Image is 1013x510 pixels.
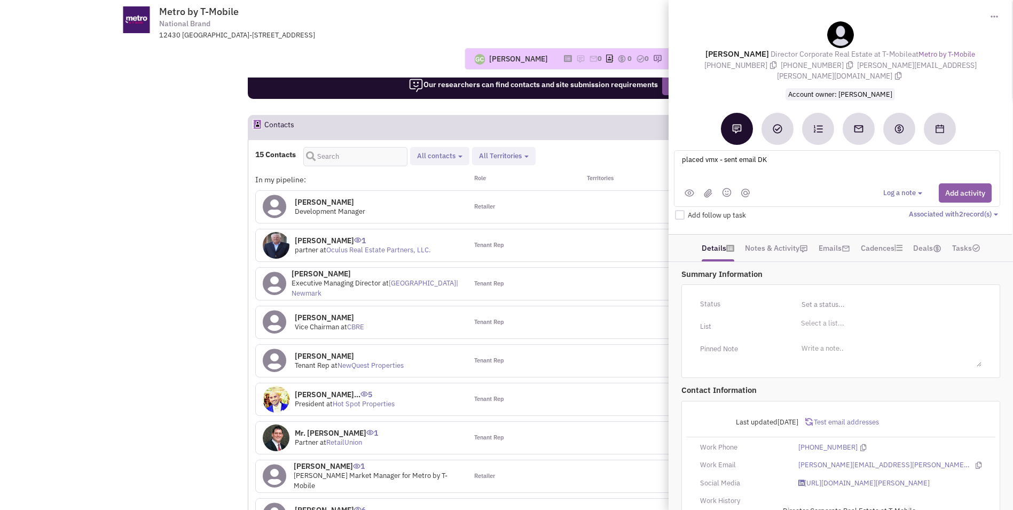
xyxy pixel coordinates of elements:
span: Tenant Rep [474,357,504,365]
img: public.png [685,189,694,197]
img: emoji.png [722,188,732,197]
span: Tenant Rep at [295,361,404,370]
a: [GEOGRAPHIC_DATA]| Newmark [292,279,458,298]
div: Work Phone [693,443,791,453]
span: 1 [354,228,366,245]
span: at [771,49,975,59]
div: Territories [573,174,679,185]
h4: [PERSON_NAME] [295,197,365,207]
h4: Mr. [PERSON_NAME] [295,428,378,438]
a: Deals [913,240,941,256]
a: [PERSON_NAME][EMAIL_ADDRESS][PERSON_NAME][DOMAIN_NAME] [798,460,970,470]
p: Contact Information [681,384,1000,396]
h4: [PERSON_NAME] [295,313,364,322]
h2: Contacts [264,115,294,139]
img: icon-UserInteraction.png [353,463,360,469]
span: at [320,245,431,254]
div: Work Email [693,460,791,470]
div: 12430 [GEOGRAPHIC_DATA]-[STREET_ADDRESS] [159,30,438,41]
div: Social Media [693,478,791,489]
img: TaskCount.png [636,55,645,63]
div: Work History [693,496,791,506]
h4: 15 Contacts [255,150,296,159]
div: Last updated [693,412,805,432]
img: Send an email [853,123,864,134]
span: Tenant Rep [474,241,504,250]
button: Request Research [662,76,737,95]
button: Log a note [883,188,925,198]
span: Add follow up task [688,211,746,220]
a: Oculus Real Estate Partners, LLC. [326,245,431,254]
lable: [PERSON_NAME] [705,49,769,59]
span: 0 [598,54,602,63]
h4: [PERSON_NAME] [292,269,460,279]
p: Summary Information [681,268,1000,280]
span: Metro by T-Mobile [159,5,239,18]
span: Tenant Rep [474,318,504,327]
span: Retailer [474,203,495,211]
span: All Territories [479,151,522,160]
h4: [PERSON_NAME] [295,236,431,245]
span: Partner [295,438,318,447]
span: Tenant Rep [474,395,504,404]
h4: [PERSON_NAME] [295,351,404,361]
span: National Brand [159,18,210,29]
a: Cadences [861,240,902,256]
span: President [295,399,325,408]
span: 0 [627,54,632,63]
span: Development Manager [295,207,365,216]
div: Pinned Note [693,341,791,358]
img: Subscribe to a cadence [813,124,823,134]
img: TaskCount.png [972,244,980,252]
img: MQQY5ziOD0WWT7MSIkRD-Q.png [263,232,289,259]
img: icon-UserInteraction.png [354,237,362,243]
img: Add a note [732,124,742,134]
img: icon-UserInteraction.png [360,391,368,397]
img: mantion.png [741,189,750,197]
span: Test email addresses [813,418,879,427]
span: 2 [959,210,963,219]
a: Hot Spot Properties [333,399,395,408]
img: icon-email-active-16.png [589,55,598,63]
img: Schedule a Meeting [936,125,944,133]
span: All contacts [417,151,456,160]
img: research-icon.png [653,55,662,63]
a: Metro by T-Mobile [918,50,975,60]
li: Select a list... [798,318,844,326]
span: [PHONE_NUMBER] [704,60,781,70]
div: In my pipeline: [255,174,467,185]
button: All Territories [476,151,532,162]
span: Executive Managing Director [292,279,381,288]
img: icon-note.png [576,55,585,63]
img: teammate.png [827,21,854,48]
span: [DATE] [778,418,798,427]
span: Director Corporate Real Estate at T-Mobile [771,49,912,59]
img: icon-UserInteraction.png [366,430,374,435]
a: Details [702,240,734,256]
img: JcTuS57qV0-zuJ6JK-_goA.jpg [263,424,289,451]
span: [PERSON_NAME][EMAIL_ADDRESS][PERSON_NAME][DOMAIN_NAME] [777,60,977,81]
span: 0 [645,54,649,63]
button: Add activity [939,183,992,203]
span: at [292,279,458,298]
a: RetailUnion [326,438,362,447]
span: Our researchers can find contacts and site submission requirements [409,80,658,89]
a: Notes & Activity [745,240,808,256]
a: Emails [819,240,850,256]
span: partner [295,245,318,254]
img: FTzXsx37KE2KO-N_I586rA.jpg [263,386,289,413]
span: 5 [360,382,372,399]
span: [PHONE_NUMBER] [781,60,857,70]
button: Associated with2record(s) [909,210,1001,220]
div: Status [693,296,791,313]
span: Retailer [474,472,495,481]
a: [URL][DOMAIN_NAME][PERSON_NAME] [798,478,930,489]
img: icon-note.png [799,244,808,253]
input: Set a status... [798,296,981,313]
span: Tenant Rep [474,280,504,288]
input: Search [303,147,407,166]
div: [PERSON_NAME] [489,53,548,64]
a: CBRE [347,322,364,331]
span: at [326,399,395,408]
button: All contacts [414,151,466,162]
